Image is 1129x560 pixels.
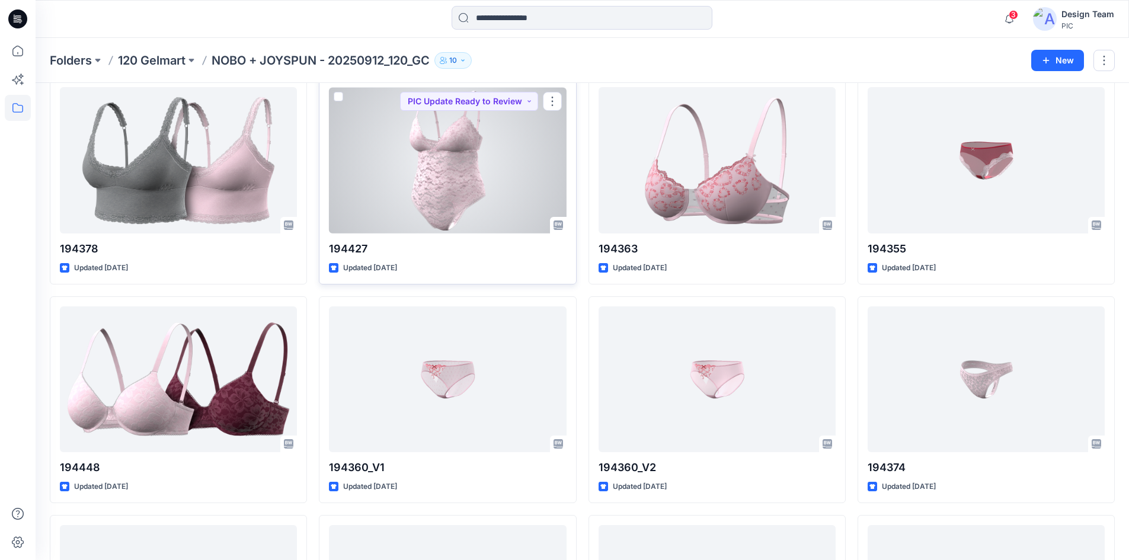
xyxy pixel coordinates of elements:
p: 194360_V2 [599,459,836,476]
span: 3 [1009,10,1018,20]
p: Updated [DATE] [74,262,128,274]
p: 10 [449,54,457,67]
p: 194360_V1 [329,459,566,476]
p: 194448 [60,459,297,476]
p: Updated [DATE] [343,262,397,274]
p: Updated [DATE] [343,481,397,493]
a: 194360_V1 [329,306,566,453]
p: Updated [DATE] [882,481,936,493]
p: Updated [DATE] [74,481,128,493]
a: 194448 [60,306,297,453]
img: avatar [1033,7,1057,31]
p: Updated [DATE] [882,262,936,274]
p: 194374 [868,459,1105,476]
p: 194378 [60,241,297,257]
div: PIC [1061,21,1114,30]
a: 194378 [60,87,297,233]
a: 120 Gelmart [118,52,185,69]
a: 194374 [868,306,1105,453]
p: 194355 [868,241,1105,257]
p: 194363 [599,241,836,257]
p: 194427 [329,241,566,257]
a: 194355 [868,87,1105,233]
div: Design Team [1061,7,1114,21]
p: NOBO + JOYSPUN - 20250912_120_GC [212,52,430,69]
p: Updated [DATE] [613,481,667,493]
a: 194427 [329,87,566,233]
p: Updated [DATE] [613,262,667,274]
a: 194363 [599,87,836,233]
a: 194360_V2 [599,306,836,453]
a: Folders [50,52,92,69]
button: 10 [434,52,472,69]
button: New [1031,50,1084,71]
